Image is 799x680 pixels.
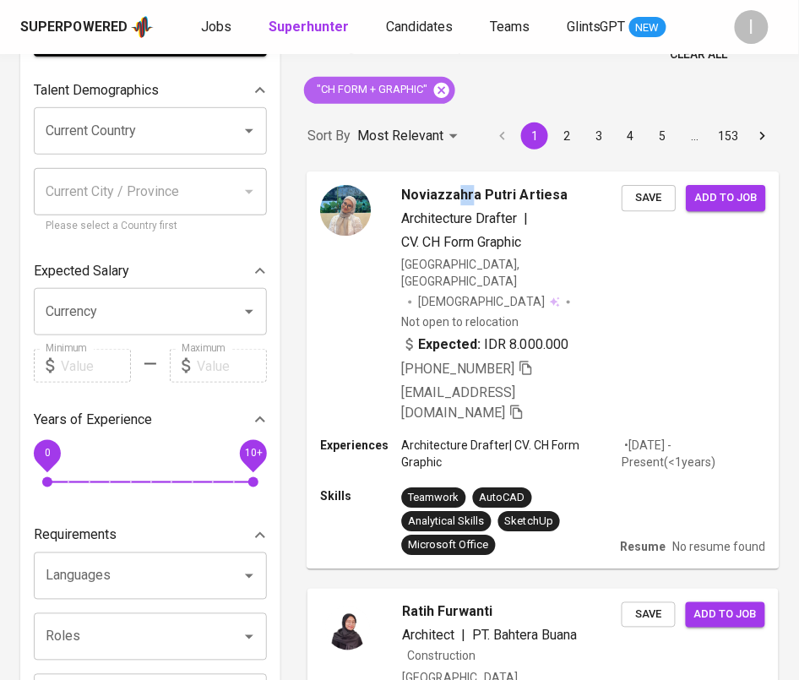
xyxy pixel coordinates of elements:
[525,209,529,229] span: |
[320,437,401,454] p: Experiences
[401,234,521,250] span: CV. CH Form Graphic
[237,564,261,588] button: Open
[407,650,476,663] span: Construction
[401,210,517,226] span: Architecture Drafter
[237,300,261,324] button: Open
[409,490,459,506] div: Teamwork
[44,448,50,460] span: 0
[402,602,492,623] span: Ratih Furwanti
[357,121,464,152] div: Most Relevant
[695,188,758,208] span: Add to job
[409,514,485,530] div: Analytical Skills
[34,73,267,107] div: Talent Demographics
[686,602,765,628] button: Add to job
[650,122,677,150] button: Go to page 5
[320,185,371,236] img: 0f7b149c-9f8f-4227-83e0-18c699709b1a.jpg
[567,17,666,38] a: GlintsGPT NEW
[61,349,131,383] input: Value
[409,537,489,553] div: Microsoft Office
[34,410,152,430] p: Years of Experience
[304,77,455,104] div: "CH FORM + GRAPHIC"
[401,185,568,205] span: Noviazzahra Putri Artiesa
[629,19,666,36] span: NEW
[34,80,159,101] p: Talent Demographics
[20,14,154,40] a: Superpoweredapp logo
[401,361,514,377] span: [PHONE_NUMBER]
[585,122,612,150] button: Go to page 3
[490,17,533,38] a: Teams
[269,19,349,35] b: Superhunter
[401,256,622,290] div: [GEOGRAPHIC_DATA], [GEOGRAPHIC_DATA]
[735,10,769,44] div: I
[20,18,128,37] div: Superpowered
[617,122,644,150] button: Go to page 4
[197,349,267,383] input: Value
[269,17,352,38] a: Superhunter
[320,487,401,504] p: Skills
[357,126,443,146] p: Most Relevant
[630,188,667,208] span: Save
[237,119,261,143] button: Open
[34,403,267,437] div: Years of Experience
[34,261,129,281] p: Expected Salary
[401,384,515,421] span: [EMAIL_ADDRESS][DOMAIN_NAME]
[620,538,666,555] p: Resume
[321,602,372,653] img: c271930ad3b21188d913d7037d5512cc.png
[567,19,626,35] span: GlintsGPT
[386,19,453,35] span: Candidates
[34,254,267,288] div: Expected Salary
[687,185,766,211] button: Add to job
[480,490,525,506] div: AutoCAD
[630,606,667,625] span: Save
[401,334,568,354] div: IDR 8.000.000
[505,514,553,530] div: SketchUp
[307,172,779,568] a: Noviazzahra Putri ArtiesaArchitecture Drafter|CV. CH Form Graphic[GEOGRAPHIC_DATA], [GEOGRAPHIC_D...
[34,519,267,552] div: Requirements
[622,602,676,628] button: Save
[401,437,622,471] p: Architecture Drafter | CV. CH Form Graphic
[682,128,709,144] div: …
[664,39,735,70] button: Clear All
[521,122,548,150] button: page 1
[201,17,235,38] a: Jobs
[304,82,438,98] span: "CH FORM + GRAPHIC"
[694,606,757,625] span: Add to job
[461,626,465,646] span: |
[307,126,351,146] p: Sort By
[490,19,530,35] span: Teams
[622,437,766,471] p: • [DATE] - Present ( <1 years )
[34,525,117,546] p: Requirements
[672,538,765,555] p: No resume found
[553,122,580,150] button: Go to page 2
[419,293,547,310] span: [DEMOGRAPHIC_DATA]
[386,17,456,38] a: Candidates
[244,448,262,460] span: 10+
[486,122,779,150] nav: pagination navigation
[201,19,231,35] span: Jobs
[307,39,536,70] p: Showing of talent profiles found
[622,185,676,211] button: Save
[419,334,481,354] b: Expected:
[402,628,454,644] span: Architect
[749,122,776,150] button: Go to next page
[46,218,255,235] p: Please select a Country first
[131,14,154,40] img: app logo
[714,122,744,150] button: Go to page 153
[401,313,519,330] p: Not open to relocation
[671,44,728,65] span: Clear All
[237,625,261,649] button: Open
[472,628,577,644] span: PT. Bahtera Buana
